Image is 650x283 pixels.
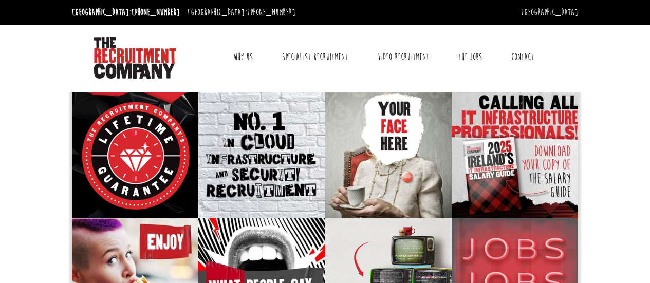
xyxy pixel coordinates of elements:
[521,7,578,18] a: [GEOGRAPHIC_DATA]
[247,7,295,18] a: [PHONE_NUMBER]
[69,4,182,21] li: [GEOGRAPHIC_DATA]:
[185,4,298,21] li: [GEOGRAPHIC_DATA]:
[226,44,261,70] a: Why Us
[370,44,437,70] a: Video Recruitment
[504,44,542,70] a: Contact
[451,44,490,70] a: The Jobs
[132,7,180,18] a: [PHONE_NUMBER]
[274,44,356,70] a: Specialist Recruitment
[94,37,176,79] img: The Recruitment Company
